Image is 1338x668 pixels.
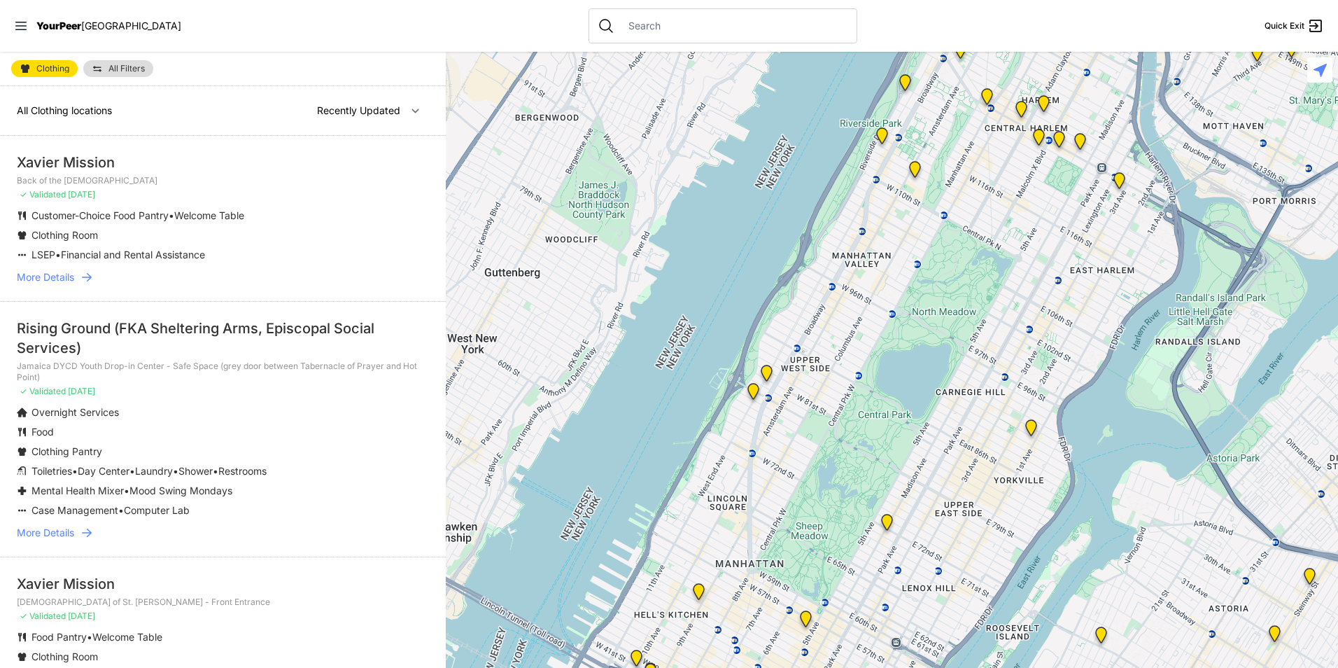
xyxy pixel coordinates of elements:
[17,175,429,186] p: Back of the [DEMOGRAPHIC_DATA]
[129,485,232,496] span: Mood Swing Mondays
[81,20,181,32] span: [GEOGRAPHIC_DATA]
[20,386,66,396] span: ✓ Validated
[17,319,429,358] div: Rising Ground (FKA Sheltering Arms, Episcopal Social Services)
[17,104,112,116] span: All Clothing locations
[1035,95,1052,118] div: Manhattan
[36,22,181,30] a: YourPeer[GEOGRAPHIC_DATA]
[174,209,244,221] span: Welcome Table
[1265,18,1324,34] a: Quick Exit
[129,465,135,477] span: •
[978,88,996,111] div: The PILLARS – Holistic Recovery Support
[31,209,169,221] span: Customer-Choice Food Pantry
[178,465,213,477] span: Shower
[218,465,267,477] span: Restrooms
[906,161,924,183] div: The Cathedral Church of St. John the Divine
[68,386,95,396] span: [DATE]
[124,485,129,496] span: •
[1013,101,1030,123] div: Uptown/Harlem DYCD Youth Drop-in Center
[690,583,707,606] div: 9th Avenue Drop-in Center
[11,60,78,77] a: Clothing
[31,249,55,260] span: LSEP
[1265,20,1304,32] span: Quick Exit
[92,631,162,643] span: Welcome Table
[17,574,429,594] div: Xavier Mission
[873,127,891,150] div: Ford Hall
[68,189,95,200] span: [DATE]
[31,406,119,418] span: Overnight Services
[1050,131,1068,153] div: Manhattan
[896,74,914,97] div: Manhattan
[213,465,218,477] span: •
[17,526,429,540] a: More Details
[31,229,98,241] span: Clothing Room
[72,465,78,477] span: •
[31,504,118,516] span: Case Management
[31,485,124,496] span: Mental Health Mixer
[124,504,190,516] span: Computer Lab
[17,153,429,172] div: Xavier Mission
[1092,627,1110,649] div: Fancy Thrift Shop
[17,270,429,284] a: More Details
[620,19,848,33] input: Search
[31,465,72,477] span: Toiletries
[36,64,69,73] span: Clothing
[55,249,61,260] span: •
[108,64,145,73] span: All Filters
[169,209,174,221] span: •
[1283,41,1300,63] div: The Bronx Pride Center
[17,526,74,540] span: More Details
[20,611,66,621] span: ✓ Validated
[135,465,173,477] span: Laundry
[83,60,153,77] a: All Filters
[1111,172,1128,195] div: Main Location
[1071,133,1089,155] div: East Harlem
[61,249,205,260] span: Financial and Rental Assistance
[758,365,775,387] div: Pathways Adult Drop-In Program
[20,189,66,200] span: ✓ Validated
[878,514,896,536] div: Manhattan
[173,465,178,477] span: •
[17,597,429,608] p: [DEMOGRAPHIC_DATA] of St. [PERSON_NAME] - Front Entrance
[17,361,429,383] p: Jamaica DYCD Youth Drop-in Center - Safe Space (grey door between Tabernacle of Prayer and Hot Po...
[87,631,92,643] span: •
[31,445,102,457] span: Clothing Pantry
[17,270,74,284] span: More Details
[31,650,98,662] span: Clothing Room
[31,426,54,438] span: Food
[36,20,81,32] span: YourPeer
[1022,419,1040,442] div: Avenue Church
[68,611,95,621] span: [DATE]
[31,631,87,643] span: Food Pantry
[78,465,129,477] span: Day Center
[118,504,124,516] span: •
